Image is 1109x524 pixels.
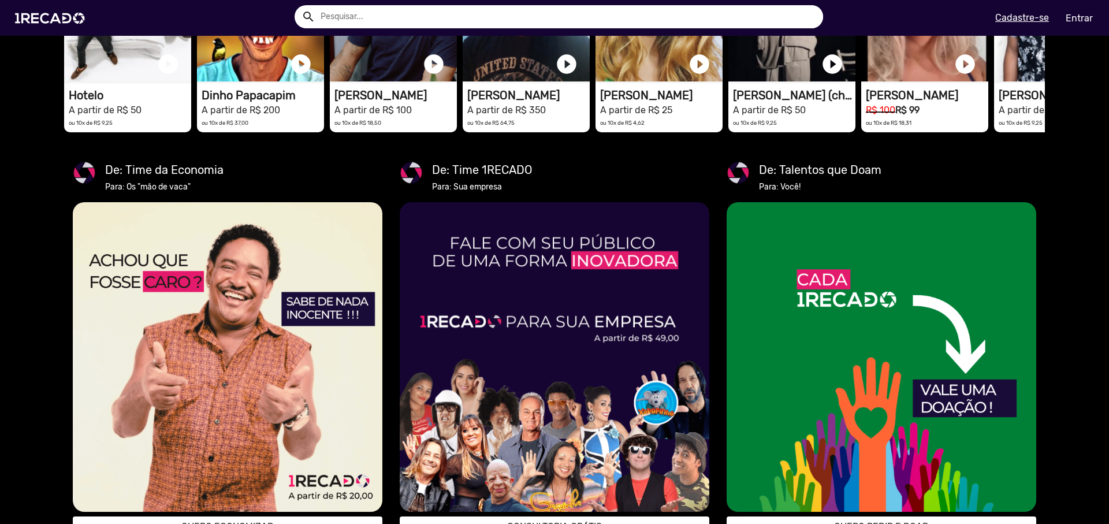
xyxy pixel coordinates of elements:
mat-card-subtitle: Para: Sua empresa [432,181,533,193]
small: A partir de R$ 25 [600,105,672,116]
small: R$ 100 [866,105,895,116]
small: A partir de R$ 50 [999,105,1071,116]
h1: Dinho Papacapim [202,88,324,102]
a: play_circle_filled [289,53,312,76]
small: A partir de R$ 100 [334,105,412,116]
a: play_circle_filled [954,53,977,76]
a: play_circle_filled [422,53,445,76]
small: A partir de R$ 50 [733,105,806,116]
small: ou 10x de R$ 9,25 [733,120,777,126]
input: Pesquisar... [312,5,823,28]
img: videos dedicados 1recado cameo para empresa [400,202,709,512]
a: play_circle_filled [555,53,578,76]
a: play_circle_filled [688,53,711,76]
small: ou 10x de R$ 18,31 [866,120,911,126]
mat-card-title: De: Talentos que Doam [759,161,881,179]
small: ou 10x de R$ 9,25 [999,120,1043,126]
h1: [PERSON_NAME] [600,88,723,102]
small: ou 10x de R$ 18,50 [334,120,381,126]
small: ou 10x de R$ 37,00 [202,120,248,126]
h1: [PERSON_NAME] [467,88,590,102]
small: A partir de R$ 200 [202,105,280,116]
mat-icon: Example home icon [302,10,315,24]
h1: [PERSON_NAME] [866,88,988,102]
a: Entrar [1058,8,1100,28]
mat-card-title: De: Time 1RECADO [432,161,533,179]
a: play_circle_filled [157,53,180,76]
u: Cadastre-se [995,12,1049,23]
mat-card-subtitle: Para: Você! [759,181,881,193]
img: videos de famosos personalizados barato [73,202,382,512]
b: R$ 99 [895,105,920,116]
small: ou 10x de R$ 64,75 [467,120,515,126]
h1: [PERSON_NAME] (churros) [733,88,855,102]
mat-card-title: De: Time da Economia [105,161,224,179]
small: ou 10x de R$ 4,62 [600,120,645,126]
small: A partir de R$ 350 [467,105,546,116]
h1: [PERSON_NAME] [334,88,457,102]
button: Example home icon [297,6,318,26]
small: ou 10x de R$ 9,25 [69,120,113,126]
small: A partir de R$ 50 [69,105,142,116]
h1: Hotelo [69,88,191,102]
mat-card-subtitle: Para: Os "mão de vaca" [105,181,224,193]
img: Doações para ONGs com vídeos personalizados [727,202,1036,512]
a: play_circle_filled [821,53,844,76]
